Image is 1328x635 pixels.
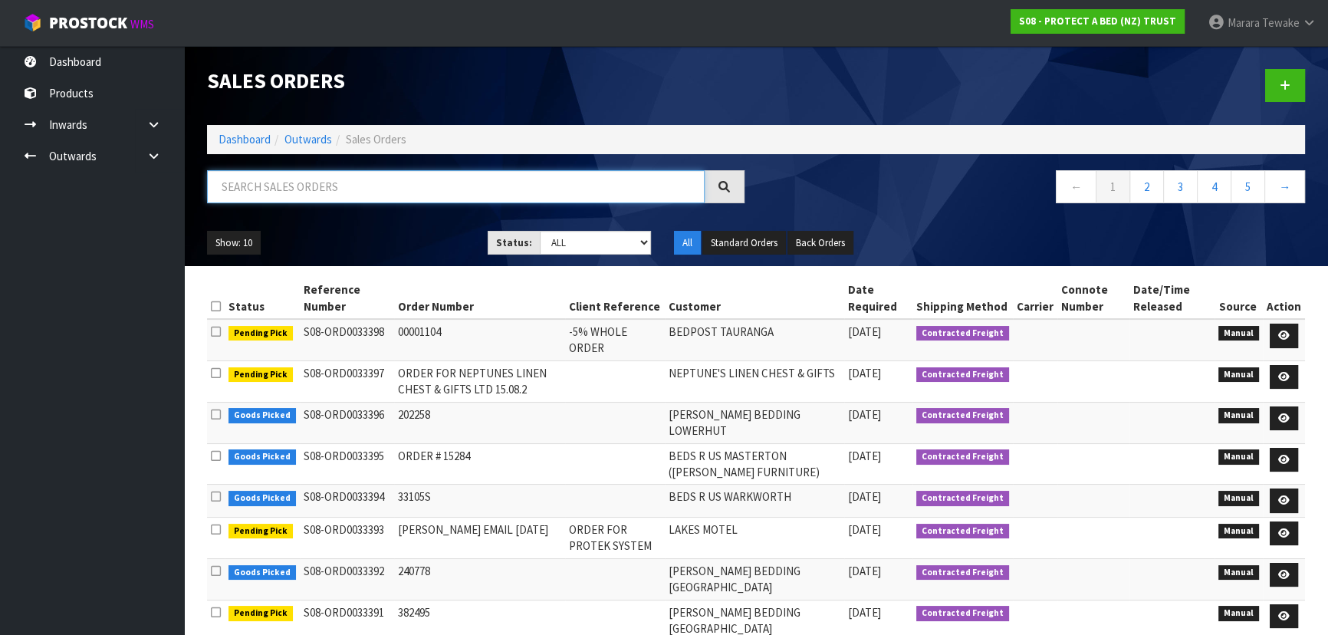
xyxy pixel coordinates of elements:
[665,485,844,518] td: BEDS R US WARKWORTH
[228,367,293,383] span: Pending Pick
[1218,524,1259,539] span: Manual
[49,13,127,33] span: ProStock
[565,517,665,558] td: ORDER FOR PROTEK SYSTEM
[1228,15,1260,30] span: Marara
[1218,367,1259,383] span: Manual
[912,278,1013,319] th: Shipping Method
[1197,170,1231,203] a: 4
[228,491,296,506] span: Goods Picked
[768,170,1305,208] nav: Page navigation
[228,408,296,423] span: Goods Picked
[394,558,565,600] td: 240778
[394,360,565,402] td: ORDER FOR NEPTUNES LINEN CHEST & GIFTS LTD 15.08.2
[23,13,42,32] img: cube-alt.png
[300,485,394,518] td: S08-ORD0033394
[565,278,665,319] th: Client Reference
[1129,278,1215,319] th: Date/Time Released
[665,443,844,485] td: BEDS R US MASTERTON ([PERSON_NAME] FURNITURE)
[300,278,394,319] th: Reference Number
[665,402,844,443] td: [PERSON_NAME] BEDDING LOWERHUT
[394,319,565,360] td: 00001104
[300,517,394,558] td: S08-ORD0033393
[394,485,565,518] td: 33105S
[1218,565,1259,581] span: Manual
[394,443,565,485] td: ORDER # 15284
[1019,15,1176,28] strong: S08 - PROTECT A BED (NZ) TRUST
[1096,170,1130,203] a: 1
[916,449,1009,465] span: Contracted Freight
[848,489,881,504] span: [DATE]
[394,402,565,443] td: 202258
[1215,278,1263,319] th: Source
[1218,326,1259,341] span: Manual
[665,319,844,360] td: BEDPOST TAURANGA
[1231,170,1265,203] a: 5
[848,324,881,339] span: [DATE]
[496,236,532,249] strong: Status:
[1262,15,1300,30] span: Tewake
[219,132,271,146] a: Dashboard
[346,132,406,146] span: Sales Orders
[916,491,1009,506] span: Contracted Freight
[207,69,745,92] h1: Sales Orders
[284,132,332,146] a: Outwards
[300,360,394,402] td: S08-ORD0033397
[1264,170,1305,203] a: →
[300,558,394,600] td: S08-ORD0033392
[1011,9,1185,34] a: S08 - PROTECT A BED (NZ) TRUST
[1218,408,1259,423] span: Manual
[394,517,565,558] td: [PERSON_NAME] EMAIL [DATE]
[565,319,665,360] td: -5% WHOLE ORDER
[916,565,1009,581] span: Contracted Freight
[300,402,394,443] td: S08-ORD0033396
[848,522,881,537] span: [DATE]
[228,565,296,581] span: Goods Picked
[300,319,394,360] td: S08-ORD0033398
[1163,170,1198,203] a: 3
[848,564,881,578] span: [DATE]
[665,558,844,600] td: [PERSON_NAME] BEDDING [GEOGRAPHIC_DATA]
[228,606,293,621] span: Pending Pick
[916,524,1009,539] span: Contracted Freight
[787,231,853,255] button: Back Orders
[702,231,786,255] button: Standard Orders
[665,360,844,402] td: NEPTUNE'S LINEN CHEST & GIFTS
[394,278,565,319] th: Order Number
[1263,278,1305,319] th: Action
[844,278,912,319] th: Date Required
[228,524,293,539] span: Pending Pick
[300,443,394,485] td: S08-ORD0033395
[1218,449,1259,465] span: Manual
[228,449,296,465] span: Goods Picked
[1129,170,1164,203] a: 2
[1218,606,1259,621] span: Manual
[665,278,844,319] th: Customer
[665,517,844,558] td: LAKES MOTEL
[1013,278,1057,319] th: Carrier
[130,17,154,31] small: WMS
[207,170,705,203] input: Search sales orders
[848,407,881,422] span: [DATE]
[848,605,881,620] span: [DATE]
[1057,278,1130,319] th: Connote Number
[1056,170,1096,203] a: ←
[1218,491,1259,506] span: Manual
[848,449,881,463] span: [DATE]
[674,231,701,255] button: All
[916,408,1009,423] span: Contracted Freight
[225,278,300,319] th: Status
[848,366,881,380] span: [DATE]
[207,231,261,255] button: Show: 10
[916,326,1009,341] span: Contracted Freight
[228,326,293,341] span: Pending Pick
[916,367,1009,383] span: Contracted Freight
[916,606,1009,621] span: Contracted Freight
